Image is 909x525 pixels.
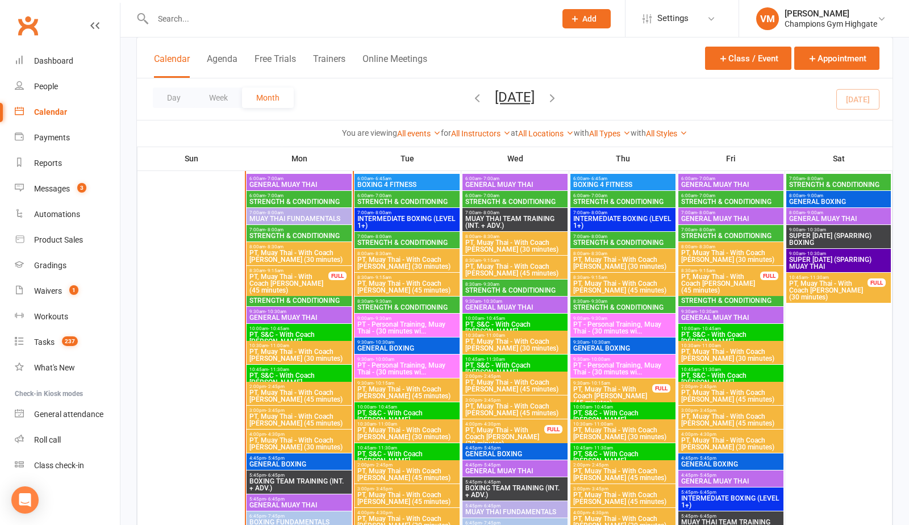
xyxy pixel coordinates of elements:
span: STRENGTH & CONDITIONING [789,181,889,188]
span: - 9:15am [589,275,607,280]
span: 9:30am [357,381,457,386]
span: - 8:00am [373,210,391,215]
span: - 7:00am [589,193,607,198]
span: PT, Muay Thai - With Coach [PERSON_NAME] (45 minutes) [357,280,457,294]
span: - 10:30am [805,227,826,232]
a: Workouts [15,304,120,330]
span: - 10:45am [268,326,289,331]
span: PT, Muay Thai - With Coach [PERSON_NAME] (45 minutes) [249,413,349,427]
span: - 7:00am [265,176,283,181]
span: 9:30am [465,299,565,304]
span: - 10:30am [373,340,394,345]
span: - 7:00am [481,193,499,198]
div: Gradings [34,261,66,270]
th: Fri [677,147,785,170]
strong: with [574,128,589,137]
span: GENERAL BOXING [465,451,565,457]
span: 10:45am [249,367,349,372]
span: GENERAL BOXING [573,345,673,352]
span: - 9:15am [373,275,391,280]
span: 7:00am [357,210,457,215]
span: PT, Muay Thai - With Coach [PERSON_NAME] (45 minutes) [681,273,761,294]
th: Wed [461,147,569,170]
span: 9:30am [681,309,781,314]
strong: at [511,128,518,137]
a: Tasks 237 [15,330,120,355]
span: PT, Muay Thai - With Coach [PERSON_NAME] (30 minutes) [249,348,349,362]
span: - 4:30pm [266,432,285,437]
span: PT, S&C - With Coach [PERSON_NAME] [573,410,673,423]
a: Dashboard [15,48,120,74]
span: PT, Muay Thai - With Coach [PERSON_NAME] (30 minutes) [357,427,457,440]
span: GENERAL MUAY THAI [681,215,781,222]
span: - 9:30am [589,299,607,304]
span: - 9:30am [481,282,499,287]
span: - 8:00am [265,227,283,232]
span: - 10:30am [265,309,286,314]
span: 8:00am [357,251,457,256]
span: - 8:30am [373,251,391,256]
span: - 7:00am [697,193,715,198]
span: PT - Personal Training, Muay Thai - (30 minutes wi... [357,321,457,335]
a: Reports [15,151,120,176]
button: Agenda [207,53,237,78]
span: 10:00am [465,316,565,321]
span: 3:00pm [465,398,565,403]
span: - 10:45am [700,326,721,331]
span: - 9:15am [265,268,283,273]
span: 7:00am [573,210,673,215]
a: Product Sales [15,227,120,253]
span: PT, S&C - With Coach [PERSON_NAME] [681,372,781,386]
th: Thu [569,147,677,170]
a: What's New [15,355,120,381]
span: STRENGTH & CONDITIONING [249,297,349,304]
span: PT, S&C - With Coach [PERSON_NAME] [465,362,565,376]
div: FULL [760,272,778,280]
span: PT, Muay Thai - With Coach [PERSON_NAME] (30 minutes) [573,256,673,270]
span: - 10:15am [589,381,610,386]
span: - 6:45am [373,176,391,181]
div: People [34,82,58,91]
span: 9:30am [573,381,653,386]
span: 3:00pm [681,408,781,413]
span: 3 [77,183,86,193]
a: Clubworx [14,11,42,40]
a: Payments [15,125,120,151]
span: MUAY THAI TEAM TRAINING (INT. + ADV.) [465,215,565,229]
span: PT, Muay Thai - With Coach [PERSON_NAME] (45 minutes) [249,389,349,403]
span: - 8:00am [697,210,715,215]
span: STRENGTH & CONDITIONING [357,304,457,311]
span: GENERAL BOXING [789,198,889,205]
a: Calendar [15,99,120,125]
a: General attendance kiosk mode [15,402,120,427]
div: VM [756,7,779,30]
span: 10:45am [789,275,868,280]
span: 10:00am [249,326,349,331]
span: 8:00am [681,244,781,249]
span: - 8:00am [481,210,499,215]
span: 9:30am [249,309,349,314]
span: - 3:45pm [698,408,716,413]
span: - 6:45am [589,176,607,181]
span: PT, Muay Thai - With Coach [PERSON_NAME] (30 minutes) [681,437,781,451]
span: GENERAL MUAY THAI [681,314,781,321]
span: - 10:30am [697,309,718,314]
span: 8:00am [249,244,349,249]
button: Month [242,88,294,108]
span: PT, Muay Thai - With Coach [PERSON_NAME] (30 minutes) [681,249,781,263]
span: 6:00am [465,193,565,198]
div: Dashboard [34,56,73,65]
div: [PERSON_NAME] [785,9,877,19]
span: - 3:45pm [482,398,501,403]
a: Roll call [15,427,120,453]
span: - 7:00am [481,176,499,181]
button: [DATE] [495,89,535,105]
span: 10:45am [681,367,781,372]
span: 8:30am [573,299,673,304]
span: 10:45am [465,357,565,362]
span: Settings [657,6,689,31]
div: Messages [34,184,70,193]
span: 8:00am [789,210,889,215]
span: STRENGTH & CONDITIONING [681,297,781,304]
span: GENERAL MUAY THAI [465,304,565,311]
